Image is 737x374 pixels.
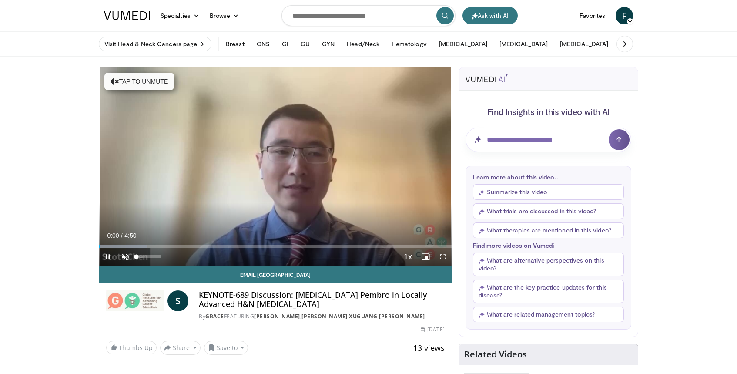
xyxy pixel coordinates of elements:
h4: Related Videos [464,349,527,360]
button: [MEDICAL_DATA] [494,35,553,53]
button: Playback Rate [399,248,417,266]
button: Share [160,341,201,355]
a: Xuguang [PERSON_NAME] [349,313,425,320]
a: GRACE [205,313,224,320]
a: F [616,7,633,24]
div: By FEATURING , , [199,313,444,320]
button: What are related management topics? [473,307,624,322]
a: S [167,290,188,311]
button: [MEDICAL_DATA] [434,35,492,53]
input: Question for AI [466,128,631,152]
button: What trials are discussed in this video? [473,203,624,219]
div: [DATE] [421,326,444,334]
video-js: Video Player [99,67,452,266]
button: GU [295,35,315,53]
a: [PERSON_NAME] [301,313,348,320]
button: Hematology [386,35,432,53]
a: [PERSON_NAME] [254,313,300,320]
button: Head/Neck [342,35,385,53]
p: Find more videos on Vumedi [473,242,624,249]
span: 13 views [413,343,445,353]
a: Browse [204,7,245,24]
button: Tap to unmute [104,73,174,90]
img: VuMedi Logo [104,11,150,20]
h4: Find Insights in this video with AI [466,106,631,117]
button: GYN [317,35,340,53]
span: / [121,232,123,239]
p: Learn more about this video... [473,173,624,181]
div: Volume Level [136,255,161,258]
span: 4:50 [124,232,136,239]
button: GI [277,35,294,53]
button: Summarize this video [473,184,624,200]
a: Specialties [155,7,204,24]
div: Progress Bar [99,245,452,248]
button: Ask with AI [462,7,518,24]
button: What are the key practice updates for this disease? [473,280,624,303]
a: Visit Head & Neck Cancers page [99,37,211,51]
button: Pause [99,248,117,266]
button: Breast [221,35,249,53]
a: Favorites [574,7,610,24]
button: What therapies are mentioned in this video? [473,222,624,238]
img: vumedi-ai-logo.svg [466,74,508,82]
button: CNS [251,35,275,53]
a: Thumbs Up [106,341,157,354]
img: GRACE [106,290,164,311]
input: Search topics, interventions [281,5,456,26]
a: Email [GEOGRAPHIC_DATA] [99,266,452,283]
h4: KEYNOTE-689 Discussion: [MEDICAL_DATA] Pembro in Locally Advanced H&N [MEDICAL_DATA] [199,290,444,309]
button: Unmute [117,248,134,266]
button: Save to [204,341,248,355]
button: [MEDICAL_DATA] [555,35,613,53]
button: Enable picture-in-picture mode [417,248,434,266]
button: Fullscreen [434,248,452,266]
button: What are alternative perspectives on this video? [473,253,624,276]
span: 0:00 [107,232,119,239]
